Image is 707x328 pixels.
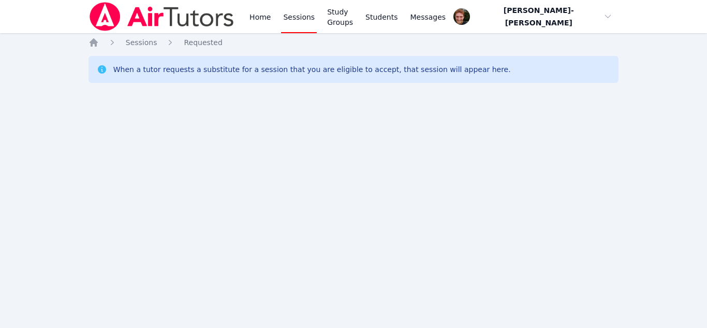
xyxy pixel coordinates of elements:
[184,38,222,47] span: Requested
[89,2,235,31] img: Air Tutors
[126,38,157,47] span: Sessions
[113,64,511,75] div: When a tutor requests a substitute for a session that you are eligible to accept, that session wi...
[184,37,222,48] a: Requested
[410,12,446,22] span: Messages
[126,37,157,48] a: Sessions
[89,37,619,48] nav: Breadcrumb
